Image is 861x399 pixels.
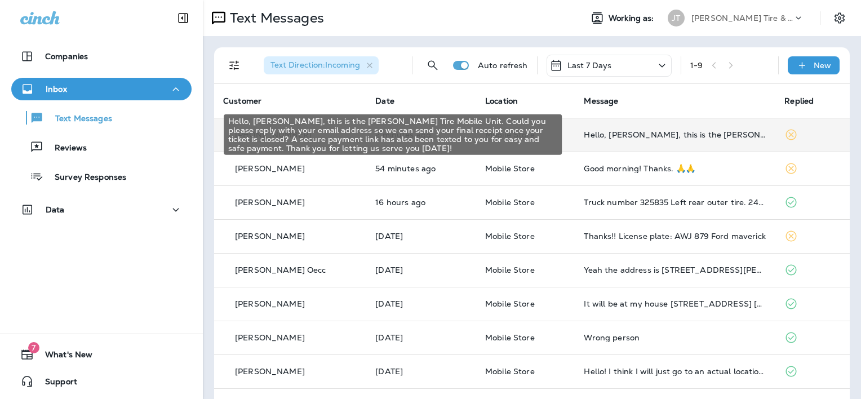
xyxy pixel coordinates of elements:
span: Mobile Store [485,333,535,343]
div: Text Direction:Incoming [264,56,379,74]
div: Hello, [PERSON_NAME], this is the [PERSON_NAME] Tire Mobile Unit. Could you please reply with you... [224,114,562,155]
p: [PERSON_NAME] Oecc [235,265,326,274]
div: Wrong person [584,333,766,342]
p: Survey Responses [43,172,126,183]
button: Support [11,370,192,393]
p: Text Messages [225,10,324,26]
button: Text Messages [11,106,192,130]
span: Mobile Store [485,366,535,376]
p: Oct 10, 2025 11:37 AM [375,232,467,241]
span: Mobile Store [485,299,535,309]
span: Customer [223,96,261,106]
button: Settings [829,8,850,28]
p: Oct 10, 2025 07:49 AM [375,265,467,274]
span: Message [584,96,618,106]
button: Filters [223,54,246,77]
div: JT [668,10,685,26]
span: Mobile Store [485,197,535,207]
p: Auto refresh [478,61,528,70]
div: Hello! I think I will just go to an actual location for the tire repair instead of doing the mobi... [584,367,766,376]
div: Yeah the address is 860 north 10th ave circle Blair 68008 [584,265,766,274]
p: Companies [45,52,88,61]
div: Thanks!! License plate: AWJ 879 Ford maverick [584,232,766,241]
span: Location [485,96,518,106]
div: Good morning! Thanks. 🙏🙏 [584,164,766,173]
p: [PERSON_NAME] [235,367,305,376]
p: [PERSON_NAME] Tire & Auto [691,14,793,23]
span: Working as: [609,14,656,23]
p: Oct 14, 2025 08:17 AM [375,164,467,173]
p: Reviews [43,143,87,154]
button: Search Messages [421,54,444,77]
p: Data [46,205,65,214]
button: Collapse Sidebar [167,7,199,29]
span: Support [34,377,77,391]
p: New [814,61,831,70]
button: Reviews [11,135,192,159]
p: Oct 7, 2025 01:11 PM [375,367,467,376]
p: [PERSON_NAME] [235,198,305,207]
span: Mobile Store [485,265,535,275]
span: 7 [28,342,39,353]
button: Data [11,198,192,221]
p: Oct 9, 2025 08:33 AM [375,333,467,342]
p: [PERSON_NAME] [235,333,305,342]
p: Last 7 Days [567,61,612,70]
span: Replied [784,96,814,106]
p: Inbox [46,85,67,94]
button: 7What's New [11,343,192,366]
span: Date [375,96,394,106]
div: It will be at my house 1739 ave c Plattsmouth tomorrow all day. That would probably be best, I ru... [584,299,766,308]
div: Hello, KYLE MOORE, this is the Jensen Tire Mobile Unit. Could you please reply with your email ad... [584,130,766,139]
span: Mobile Store [485,163,535,174]
p: [PERSON_NAME] [235,164,305,173]
p: Oct 10, 2025 07:45 AM [375,299,467,308]
span: Mobile Store [485,231,535,241]
span: What's New [34,350,92,363]
p: [PERSON_NAME] [235,299,305,308]
button: Companies [11,45,192,68]
button: Survey Responses [11,165,192,188]
button: Inbox [11,78,192,100]
div: Truck number 325835 Left rear outer tire. 245/70r 19.5 Check all the tires [584,198,766,207]
span: Text Direction : Incoming [270,60,360,70]
p: [PERSON_NAME] [235,232,305,241]
p: Text Messages [44,114,112,125]
p: Oct 13, 2025 04:23 PM [375,198,467,207]
div: 1 - 9 [690,61,703,70]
